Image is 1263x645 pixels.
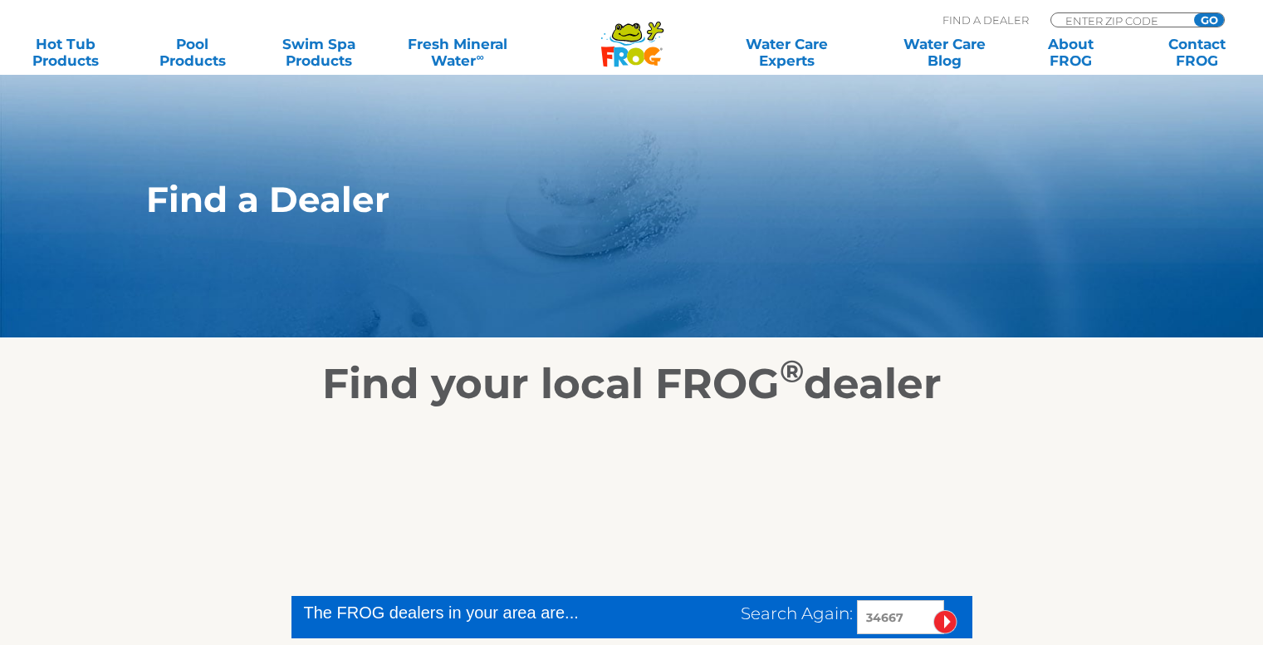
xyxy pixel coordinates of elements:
h1: Find a Dealer [146,180,1040,219]
a: Water CareBlog [895,36,993,69]
a: Water CareExperts [707,36,867,69]
a: Swim SpaProducts [270,36,368,69]
div: The FROG dealers in your area are... [304,600,639,625]
a: ContactFROG [1148,36,1246,69]
a: AboutFROG [1021,36,1119,69]
sup: ® [780,352,804,390]
a: PoolProducts [143,36,241,69]
span: Search Again: [741,603,853,623]
a: Hot TubProducts [17,36,115,69]
sup: ∞ [476,51,483,63]
p: Find A Dealer [942,12,1029,27]
input: Zip Code Form [1064,13,1176,27]
input: GO [1194,13,1224,27]
input: Submit [933,610,957,634]
a: Fresh MineralWater∞ [396,36,519,69]
h2: Find your local FROG dealer [121,359,1143,409]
